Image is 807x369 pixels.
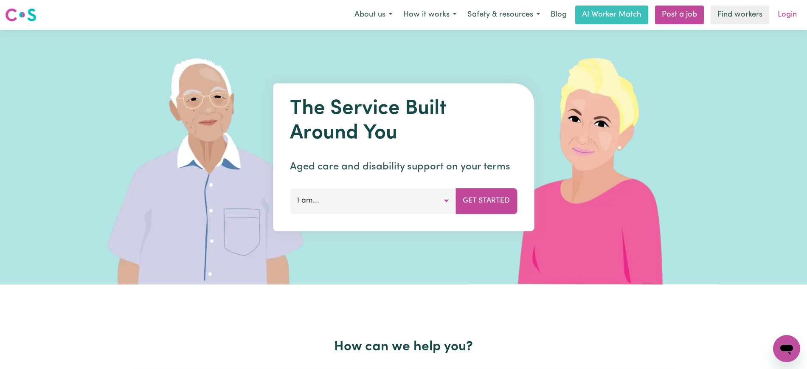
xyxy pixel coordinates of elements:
button: How it works [398,6,462,24]
a: Blog [545,6,572,24]
button: Safety & resources [462,6,545,24]
img: Careseekers logo [5,7,37,23]
button: Get Started [456,188,517,214]
a: Post a job [655,6,704,24]
a: Login [773,6,802,24]
button: About us [349,6,398,24]
p: Aged care and disability support on your terms [290,159,517,175]
h2: How can we help you? [129,339,679,355]
a: AI Worker Match [575,6,648,24]
iframe: Button to launch messaging window [773,335,800,362]
h1: The Service Built Around You [290,97,517,146]
a: Find workers [711,6,769,24]
button: I am... [290,188,456,214]
a: Careseekers logo [5,5,37,25]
